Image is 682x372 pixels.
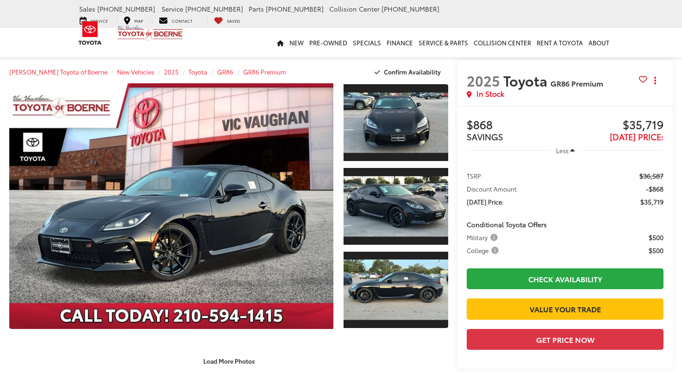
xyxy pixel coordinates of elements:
a: Home [274,28,287,57]
a: New [287,28,307,57]
span: Less [556,146,569,155]
span: GR86 Premium [551,78,603,88]
a: Collision Center [471,28,534,57]
img: 2025 Toyota GR86 GR86 Premium [342,93,449,153]
a: Map [117,15,150,25]
a: Check Availability [467,268,663,289]
span: $500 [649,246,663,255]
span: Confirm Availability [384,68,441,76]
span: [PHONE_NUMBER] [97,4,155,13]
span: Military [467,233,500,242]
span: $500 [649,233,663,242]
span: $35,719 [640,197,663,206]
a: Pre-Owned [307,28,350,57]
img: 2025 Toyota GR86 GR86 Premium [342,176,449,236]
span: Toyota [503,70,551,90]
span: [DATE] Price: [610,130,663,143]
span: SAVINGS [467,130,503,143]
span: Saved [227,18,240,24]
span: $36,587 [639,171,663,180]
a: [PERSON_NAME] Toyota of Boerne [9,68,107,76]
img: Toyota [73,18,107,48]
span: Service [162,4,183,13]
a: Rent a Toyota [534,28,586,57]
span: [PHONE_NUMBER] [382,4,439,13]
span: TSRP: [467,171,483,180]
span: [PHONE_NUMBER] [266,4,324,13]
span: Discount Amount: [467,184,519,193]
a: GR86 [217,68,233,76]
img: 2025 Toyota GR86 GR86 Premium [6,82,337,330]
span: $868 [467,118,565,132]
a: Value Your Trade [467,298,663,319]
button: Get Price Now [467,329,663,350]
a: Expand Photo 2 [344,167,448,246]
span: Sales [79,4,95,13]
span: -$868 [646,184,663,193]
button: Military [467,233,501,242]
a: Expand Photo 3 [344,251,448,329]
a: Expand Photo 0 [9,83,333,329]
a: Expand Photo 1 [344,83,448,162]
a: GR86 Premium [243,68,286,76]
img: 2025 Toyota GR86 GR86 Premium [342,260,449,320]
button: College [467,246,502,255]
span: 2025 [467,70,500,90]
span: College [467,246,501,255]
a: Service & Parts: Opens in a new tab [416,28,471,57]
img: Vic Vaughan Toyota of Boerne [117,25,183,41]
a: Service [73,15,115,25]
a: 2025 [164,68,179,76]
span: Collision Center [329,4,380,13]
a: New Vehicles [117,68,154,76]
button: Less [551,142,579,159]
span: $35,719 [565,118,663,132]
a: Specials [350,28,384,57]
span: [PHONE_NUMBER] [185,4,243,13]
span: Parts [249,4,264,13]
a: Finance [384,28,416,57]
button: Load More Photos [197,353,261,369]
a: About [586,28,612,57]
a: Toyota [188,68,207,76]
span: Conditional Toyota Offers [467,220,547,229]
span: [DATE] Price: [467,197,504,206]
button: Confirm Availability [369,64,449,80]
a: Contact [152,15,200,25]
span: In Stock [476,88,504,99]
a: My Saved Vehicles [207,15,247,25]
span: dropdown dots [654,77,656,84]
button: Actions [647,72,663,88]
